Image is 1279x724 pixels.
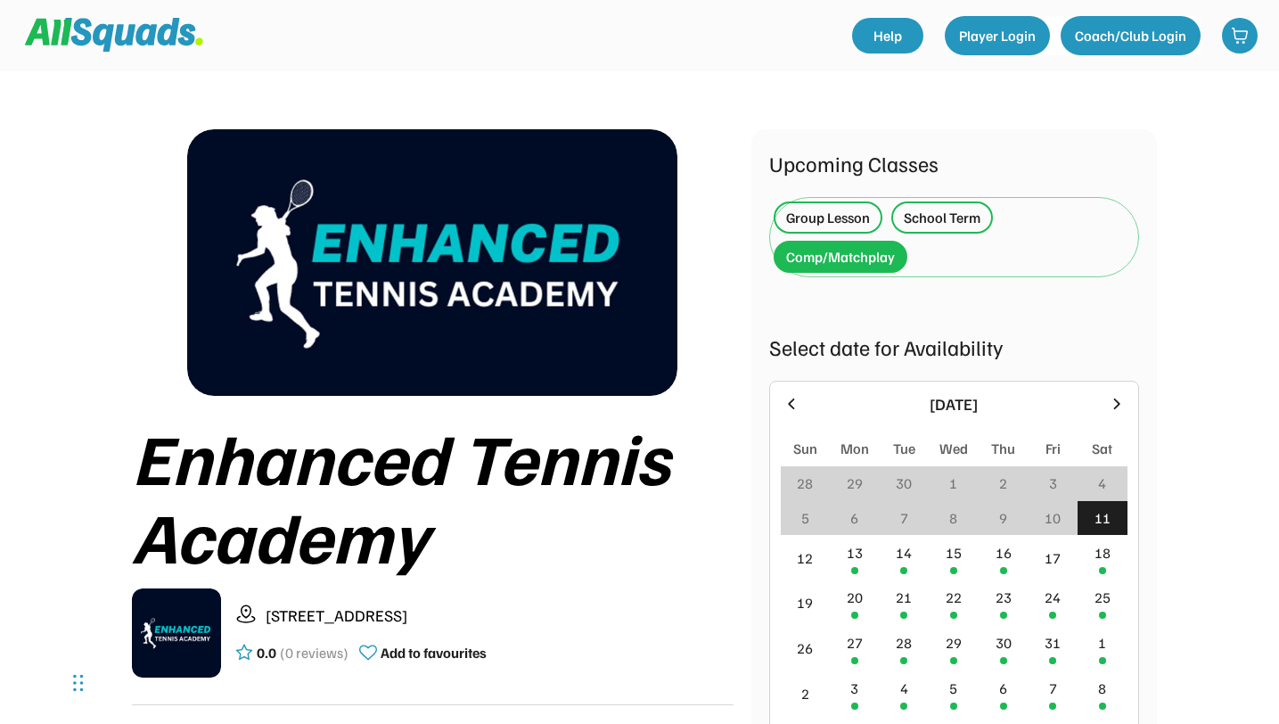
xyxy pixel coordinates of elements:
div: 1 [1098,632,1106,654]
div: 2 [801,683,809,704]
div: 18 [1095,542,1111,564]
div: Wed [939,438,968,459]
div: 10 [1045,507,1061,529]
div: [DATE] [811,392,1097,416]
div: 29 [946,632,962,654]
div: Tue [893,438,915,459]
div: 15 [946,542,962,564]
div: Add to favourites [381,642,487,663]
div: 1 [949,473,957,494]
div: 13 [847,542,863,564]
div: 30 [896,473,912,494]
div: 14 [896,542,912,564]
div: 12 [797,547,813,569]
div: 27 [847,632,863,654]
img: IMG_0194.png [187,129,677,396]
div: 22 [946,587,962,608]
div: School Term [904,207,980,228]
div: 26 [797,638,813,659]
div: Select date for Availability [769,331,1139,363]
div: 4 [1098,473,1106,494]
div: 17 [1045,547,1061,569]
div: Comp/Matchplay [786,246,895,267]
div: Upcoming Classes [769,147,1139,179]
div: 6 [999,678,1007,699]
div: 5 [949,678,957,699]
img: shopping-cart-01%20%281%29.svg [1231,27,1249,45]
div: 30 [996,632,1012,654]
div: 23 [996,587,1012,608]
div: (0 reviews) [280,642,348,663]
img: IMG_0194.png [132,588,221,678]
div: Group Lesson [786,207,870,228]
div: 9 [999,507,1007,529]
div: 19 [797,592,813,613]
div: 31 [1045,632,1061,654]
button: Player Login [945,16,1050,55]
div: 28 [797,473,813,494]
div: Sun [793,438,817,459]
div: 21 [896,587,912,608]
div: 6 [850,507,858,529]
div: Sat [1092,438,1112,459]
div: 3 [1049,473,1057,494]
div: 29 [847,473,863,494]
div: 11 [1095,507,1111,529]
a: Help [852,18,923,53]
div: 25 [1095,587,1111,608]
div: Thu [991,438,1015,459]
div: 4 [900,678,908,699]
div: 2 [999,473,1007,494]
div: 7 [1049,678,1057,699]
div: Fri [1045,438,1061,459]
div: [STREET_ADDRESS] [266,604,734,628]
img: Squad%20Logo.svg [25,18,203,52]
div: 7 [900,507,908,529]
div: Enhanced Tennis Academy [132,417,734,574]
div: 16 [996,542,1012,564]
div: 20 [847,587,863,608]
div: 8 [1098,678,1106,699]
div: 3 [850,678,858,699]
div: Mon [840,438,869,459]
div: 0.0 [257,642,276,663]
div: 8 [949,507,957,529]
div: 5 [801,507,809,529]
div: 24 [1045,587,1061,608]
button: Coach/Club Login [1061,16,1201,55]
div: 28 [896,632,912,654]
